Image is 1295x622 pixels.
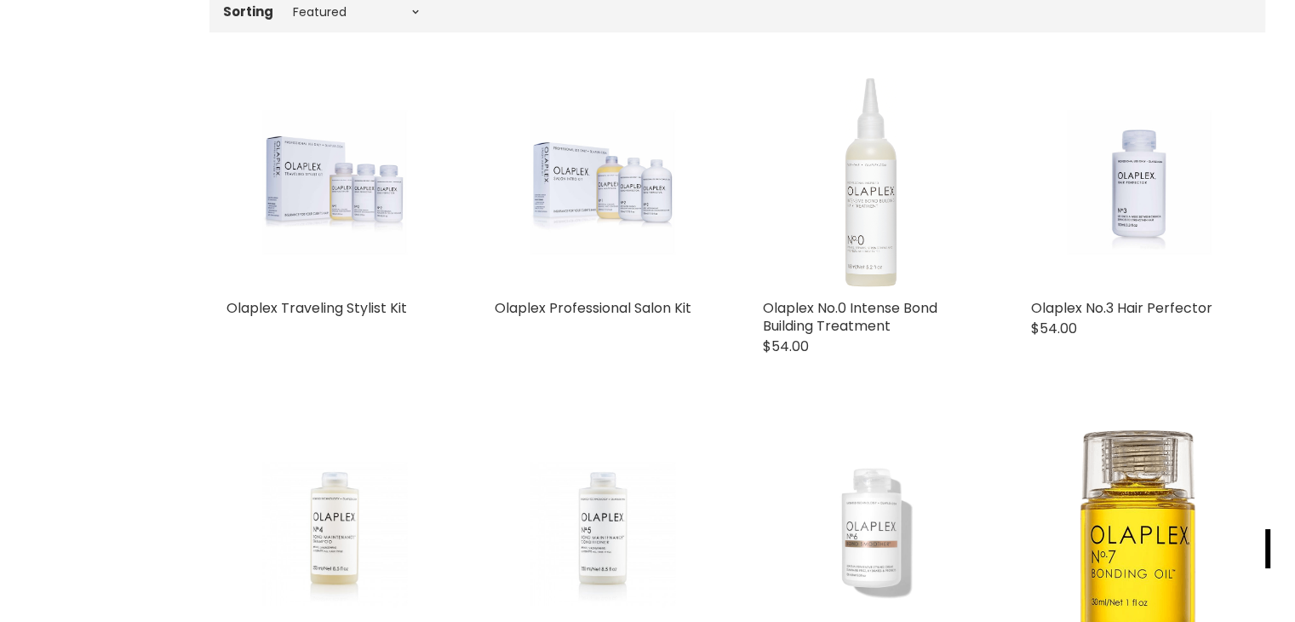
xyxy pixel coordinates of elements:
a: Olaplex Traveling Stylist Kit [226,73,444,291]
img: Olaplex No.0 Intense Bond Building Treatment [763,73,980,291]
a: Olaplex No.0 Intense Bond Building Treatment [763,298,937,336]
iframe: Gorgias live chat messenger [1210,542,1278,605]
a: Olaplex Professional Salon Kit [495,73,712,291]
img: Olaplex Hair Perfector No 3 [1067,73,1212,291]
img: Olaplex Professional Salon Kit [530,73,675,291]
a: Olaplex Professional Salon Kit [495,298,691,318]
label: Sorting [223,4,273,19]
a: Olaplex Traveling Stylist Kit [226,298,407,318]
a: Olaplex Hair Perfector No 3 [1031,73,1248,291]
span: $54.00 [763,337,809,356]
a: Olaplex No.3 Hair Perfector [1031,298,1212,318]
span: $54.00 [1031,319,1077,338]
img: Olaplex Traveling Stylist Kit [262,73,407,291]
